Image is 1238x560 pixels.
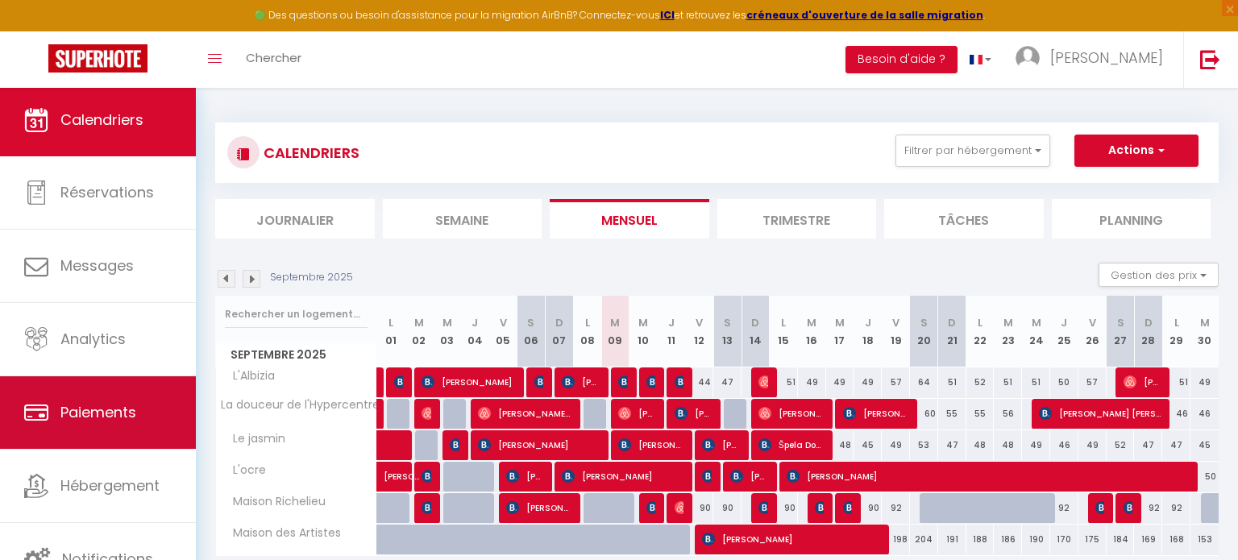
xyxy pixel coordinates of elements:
[826,430,854,460] div: 48
[562,367,600,397] span: [PERSON_NAME]
[948,315,956,330] abbr: D
[585,315,590,330] abbr: L
[388,315,393,330] abbr: L
[60,402,136,422] span: Paiements
[1022,430,1050,460] div: 49
[234,31,314,88] a: Chercher
[1022,367,1050,397] div: 51
[966,399,995,429] div: 55
[405,296,433,367] th: 02
[1107,430,1135,460] div: 52
[1032,315,1041,330] abbr: M
[1050,525,1078,554] div: 170
[702,461,712,492] span: [PERSON_NAME]
[910,296,938,367] th: 20
[461,296,489,367] th: 04
[562,461,684,492] span: [PERSON_NAME]
[610,315,620,330] abbr: M
[545,296,573,367] th: 07
[1050,296,1078,367] th: 25
[787,461,1191,492] span: [PERSON_NAME]
[882,430,910,460] div: 49
[892,315,899,330] abbr: V
[472,315,478,330] abbr: J
[500,315,507,330] abbr: V
[422,398,431,429] span: [PERSON_NAME]
[450,429,459,460] span: [PERSON_NAME]
[478,429,600,460] span: [PERSON_NAME]
[1190,430,1219,460] div: 45
[758,429,825,460] span: Špela Dobrajc
[1134,493,1162,523] div: 92
[225,300,368,329] input: Rechercher un logement...
[218,367,279,385] span: L'Albizia
[506,492,572,523] span: [PERSON_NAME]
[555,315,563,330] abbr: D
[910,525,938,554] div: 204
[1190,399,1219,429] div: 46
[1050,493,1078,523] div: 92
[433,296,461,367] th: 03
[658,296,686,367] th: 11
[506,461,544,492] span: [PERSON_NAME]
[807,315,816,330] abbr: M
[966,296,995,367] th: 22
[218,430,289,448] span: Le jasmin
[781,315,786,330] abbr: L
[685,493,713,523] div: 90
[1039,398,1161,429] span: [PERSON_NAME] [PERSON_NAME]
[60,110,143,130] span: Calendriers
[618,367,628,397] span: [PERSON_NAME]
[1089,315,1096,330] abbr: V
[1162,430,1190,460] div: 47
[46,2,65,22] div: Notification de nouveau message
[770,296,798,367] th: 15
[994,367,1022,397] div: 51
[1016,46,1040,70] img: ...
[910,430,938,460] div: 53
[646,492,656,523] span: [PERSON_NAME]
[1078,525,1107,554] div: 175
[994,399,1022,429] div: 56
[48,44,147,73] img: Super Booking
[1200,49,1220,69] img: logout
[1145,315,1153,330] abbr: D
[835,315,845,330] abbr: M
[994,296,1022,367] th: 23
[1117,315,1124,330] abbr: S
[854,493,882,523] div: 90
[422,367,516,397] span: [PERSON_NAME]
[966,430,995,460] div: 48
[882,367,910,397] div: 57
[815,492,825,523] span: [PERSON_NAME]
[742,296,770,367] th: 14
[1190,525,1219,554] div: 153
[845,46,958,73] button: Besoin d'aide ?
[422,492,431,523] span: [PERSON_NAME] Capdevila
[618,429,684,460] span: [PERSON_NAME]
[260,135,359,171] h3: CALENDRIERS
[724,315,731,330] abbr: S
[994,430,1022,460] div: 48
[910,399,938,429] div: 60
[675,398,712,429] span: [PERSON_NAME]
[270,270,353,285] p: Septembre 2025
[1162,493,1190,523] div: 92
[798,296,826,367] th: 16
[60,329,126,349] span: Analytics
[660,8,675,22] a: ICI
[966,525,995,554] div: 188
[882,296,910,367] th: 19
[216,343,376,367] span: Septembre 2025
[966,367,995,397] div: 52
[1003,315,1013,330] abbr: M
[1022,525,1050,554] div: 190
[843,492,853,523] span: [PERSON_NAME]
[60,182,154,202] span: Réservations
[60,255,134,276] span: Messages
[60,475,160,496] span: Hébergement
[1134,296,1162,367] th: 28
[938,367,966,397] div: 51
[1003,31,1183,88] a: ... [PERSON_NAME]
